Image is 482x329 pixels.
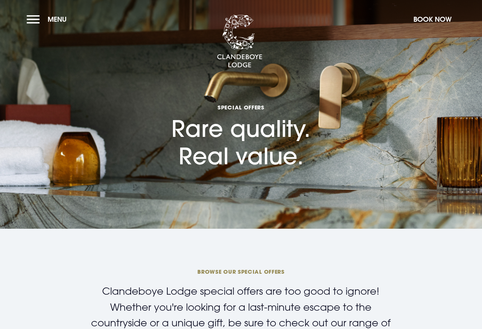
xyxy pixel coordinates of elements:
button: Book Now [410,11,455,27]
span: Special Offers [171,104,311,111]
button: Menu [27,11,70,27]
span: Menu [48,15,67,24]
img: Clandeboye Lodge [217,15,263,68]
h1: Rare quality. Real value. [171,63,311,170]
span: BROWSE OUR SPECIAL OFFERS [59,268,422,275]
